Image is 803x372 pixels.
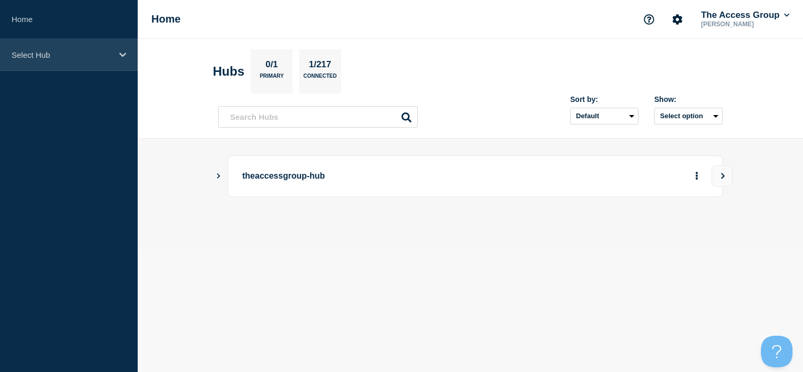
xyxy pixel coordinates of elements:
[570,95,639,104] div: Sort by:
[242,167,533,186] p: theaccessgroup-hub
[12,50,112,59] p: Select Hub
[690,167,704,186] button: More actions
[216,172,221,180] button: Show Connected Hubs
[213,64,244,79] h2: Hubs
[638,8,660,30] button: Support
[761,336,792,367] iframe: Help Scout Beacon - Open
[712,166,733,187] button: View
[654,108,723,125] button: Select option
[699,10,791,20] button: The Access Group
[262,59,282,73] p: 0/1
[699,20,791,28] p: [PERSON_NAME]
[151,13,181,25] h1: Home
[570,108,639,125] select: Sort by
[303,73,336,84] p: Connected
[260,73,284,84] p: Primary
[218,106,418,128] input: Search Hubs
[666,8,688,30] button: Account settings
[305,59,335,73] p: 1/217
[654,95,723,104] div: Show:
